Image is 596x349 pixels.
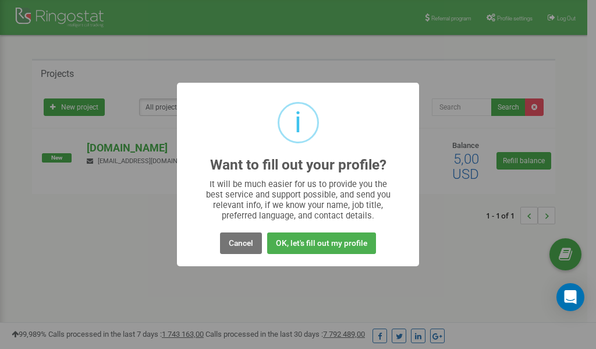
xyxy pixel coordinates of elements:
[220,232,262,254] button: Cancel
[556,283,584,311] div: Open Intercom Messenger
[295,104,301,142] div: i
[267,232,376,254] button: OK, let's fill out my profile
[210,157,386,173] h2: Want to fill out your profile?
[200,179,396,221] div: It will be much easier for us to provide you the best service and support possible, and send you ...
